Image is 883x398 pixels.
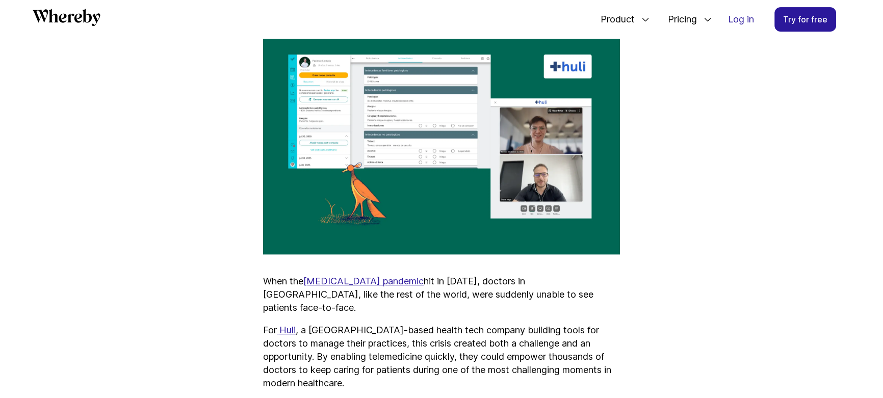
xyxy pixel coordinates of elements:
[658,3,699,36] span: Pricing
[263,324,620,390] p: For , a [GEOGRAPHIC_DATA]-based health tech company building tools for doctors to manage their pr...
[33,9,100,30] a: Whereby
[33,9,100,26] svg: Whereby
[774,7,836,32] a: Try for free
[720,8,762,31] a: Log in
[590,3,637,36] span: Product
[279,325,296,335] u: Huli
[263,275,620,314] p: When the hit in [DATE], doctors in [GEOGRAPHIC_DATA], like the rest of the world, were suddenly u...
[277,325,296,335] a: Huli
[303,276,424,286] a: [MEDICAL_DATA] pandemic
